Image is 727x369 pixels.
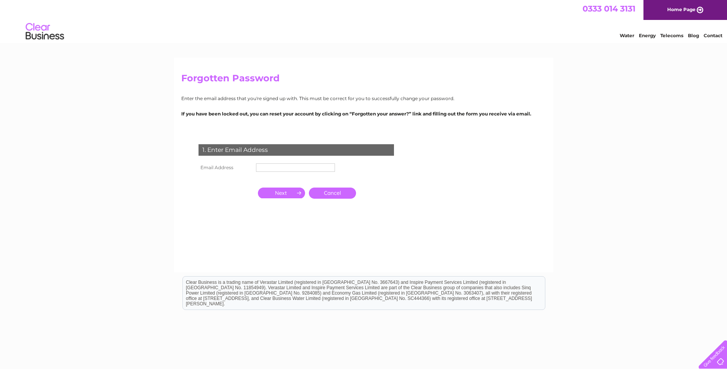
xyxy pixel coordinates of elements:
p: If you have been locked out, you can reset your account by clicking on “Forgotten your answer?” l... [181,110,546,117]
a: Blog [688,33,699,38]
a: Telecoms [660,33,683,38]
a: Energy [639,33,656,38]
a: 0333 014 3131 [583,4,635,13]
h2: Forgotten Password [181,73,546,87]
a: Water [620,33,634,38]
p: Enter the email address that you're signed up with. This must be correct for you to successfully ... [181,95,546,102]
div: Clear Business is a trading name of Verastar Limited (registered in [GEOGRAPHIC_DATA] No. 3667643... [183,4,545,37]
a: Contact [704,33,722,38]
img: logo.png [25,20,64,43]
div: 1. Enter Email Address [199,144,394,156]
a: Cancel [309,188,356,199]
th: Email Address [197,161,254,174]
